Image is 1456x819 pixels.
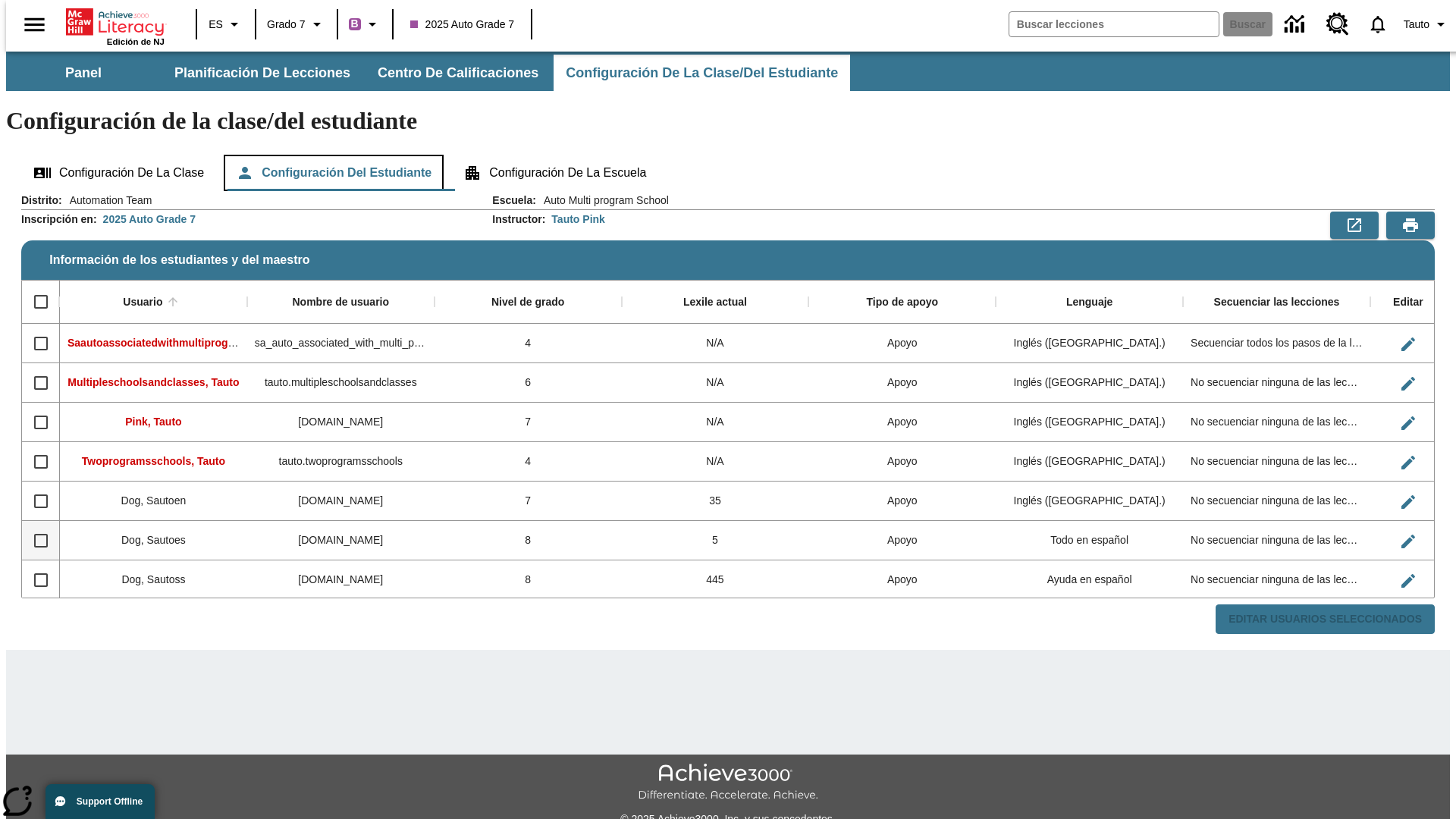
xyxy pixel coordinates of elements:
button: Configuración del estudiante [224,155,444,191]
div: Tauto Pink [551,212,605,227]
div: 6 [435,363,622,403]
div: Apoyo [808,521,996,560]
button: Boost El color de la clase es morado/púrpura. Cambiar el color de la clase. [343,11,388,38]
div: Nivel de grado [491,296,564,309]
div: Apoyo [808,442,996,482]
div: No secuenciar ninguna de las lecciones [1183,403,1370,442]
div: 7 [435,482,622,521]
a: Portada [66,7,165,37]
button: Editar Usuario [1393,408,1423,438]
span: Dog, Sautoes [121,534,186,546]
button: Configuración de la clase/del estudiante [554,55,850,91]
span: Saautoassociatedwithmultiprogr, Saautoassociatedwithmultiprogr [67,337,402,349]
button: Editar Usuario [1393,487,1423,517]
span: Auto Multi program School [536,193,669,208]
button: Configuración de la clase [21,155,216,191]
h2: Instructor : [492,213,545,226]
div: N/A [622,403,809,442]
div: sautoss.dog [247,560,435,600]
div: 7 [435,403,622,442]
div: Información de los estudiantes y del maestro [21,193,1435,635]
div: Lenguaje [1066,296,1112,309]
div: 5 [622,521,809,560]
div: Inglés (EE. UU.) [996,324,1183,363]
div: tauto.pink [247,403,435,442]
h2: Inscripción en : [21,213,97,226]
div: No secuenciar ninguna de las lecciones [1183,482,1370,521]
input: Buscar campo [1009,12,1219,36]
span: Pink, Tauto [125,416,181,428]
span: Información de los estudiantes y del maestro [49,253,309,267]
button: Support Offline [45,784,155,819]
span: Automation Team [62,193,152,208]
span: Dog, Sautoss [121,573,185,585]
div: Subbarra de navegación [6,55,852,91]
div: sautoes.dog [247,521,435,560]
button: Editar Usuario [1393,526,1423,557]
button: Lenguaje: ES, Selecciona un idioma [202,11,250,38]
div: No secuenciar ninguna de las lecciones [1183,521,1370,560]
div: 4 [435,324,622,363]
div: Subbarra de navegación [6,52,1450,91]
div: Lexile actual [683,296,747,309]
button: Grado: Grado 7, Elige un grado [261,11,332,38]
div: sautoen.dog [247,482,435,521]
div: 4 [435,442,622,482]
div: No secuenciar ninguna de las lecciones [1183,442,1370,482]
h1: Configuración de la clase/del estudiante [6,107,1450,135]
div: sa_auto_associated_with_multi_program_classes [247,324,435,363]
button: Perfil/Configuración [1398,11,1456,38]
div: No secuenciar ninguna de las lecciones [1183,363,1370,403]
div: 8 [435,521,622,560]
div: Apoyo [808,324,996,363]
button: Planificación de lecciones [162,55,362,91]
button: Editar Usuario [1393,329,1423,359]
div: Apoyo [808,363,996,403]
span: Grado 7 [267,17,306,33]
div: Inglés (EE. UU.) [996,363,1183,403]
span: Configuración de la clase/del estudiante [566,64,838,82]
div: Editar [1393,296,1423,309]
span: Dog, Sautoen [121,494,187,507]
div: Portada [66,5,165,46]
div: 8 [435,560,622,600]
div: tauto.twoprogramsschools [247,442,435,482]
div: No secuenciar ninguna de las lecciones [1183,560,1370,600]
div: Configuración de la clase/del estudiante [21,155,1435,191]
div: Ayuda en español [996,560,1183,600]
button: Configuración de la escuela [451,155,658,191]
div: Nombre de usuario [292,296,389,309]
span: Twoprogramsschools, Tauto [82,455,225,467]
img: Achieve3000 Differentiate Accelerate Achieve [638,764,818,802]
div: Apoyo [808,403,996,442]
button: Editar Usuario [1393,369,1423,399]
div: Todo en español [996,521,1183,560]
div: N/A [622,324,809,363]
span: Support Offline [77,796,143,807]
button: Editar Usuario [1393,566,1423,596]
div: Usuario [123,296,162,309]
span: Multipleschoolsandclasses, Tauto [67,376,239,388]
button: Editar Usuario [1393,447,1423,478]
div: Apoyo [808,482,996,521]
div: N/A [622,442,809,482]
div: Inglés (EE. UU.) [996,403,1183,442]
h2: Escuela : [492,194,536,207]
h2: Distrito : [21,194,62,207]
span: Planificación de lecciones [174,64,350,82]
div: Inglés (EE. UU.) [996,442,1183,482]
button: Panel [8,55,159,91]
div: Inglés (EE. UU.) [996,482,1183,521]
a: Centro de recursos, Se abrirá en una pestaña nueva. [1317,4,1358,45]
span: Tauto [1404,17,1429,33]
span: Panel [65,64,102,82]
span: Edición de NJ [107,37,165,46]
div: Apoyo [808,560,996,600]
div: Tipo de apoyo [866,296,938,309]
span: Centro de calificaciones [378,64,538,82]
span: B [351,14,359,33]
span: ES [209,17,223,33]
div: Secuenciar las lecciones [1214,296,1340,309]
button: Abrir el menú lateral [12,2,57,47]
div: Secuenciar todos los pasos de la lección [1183,324,1370,363]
